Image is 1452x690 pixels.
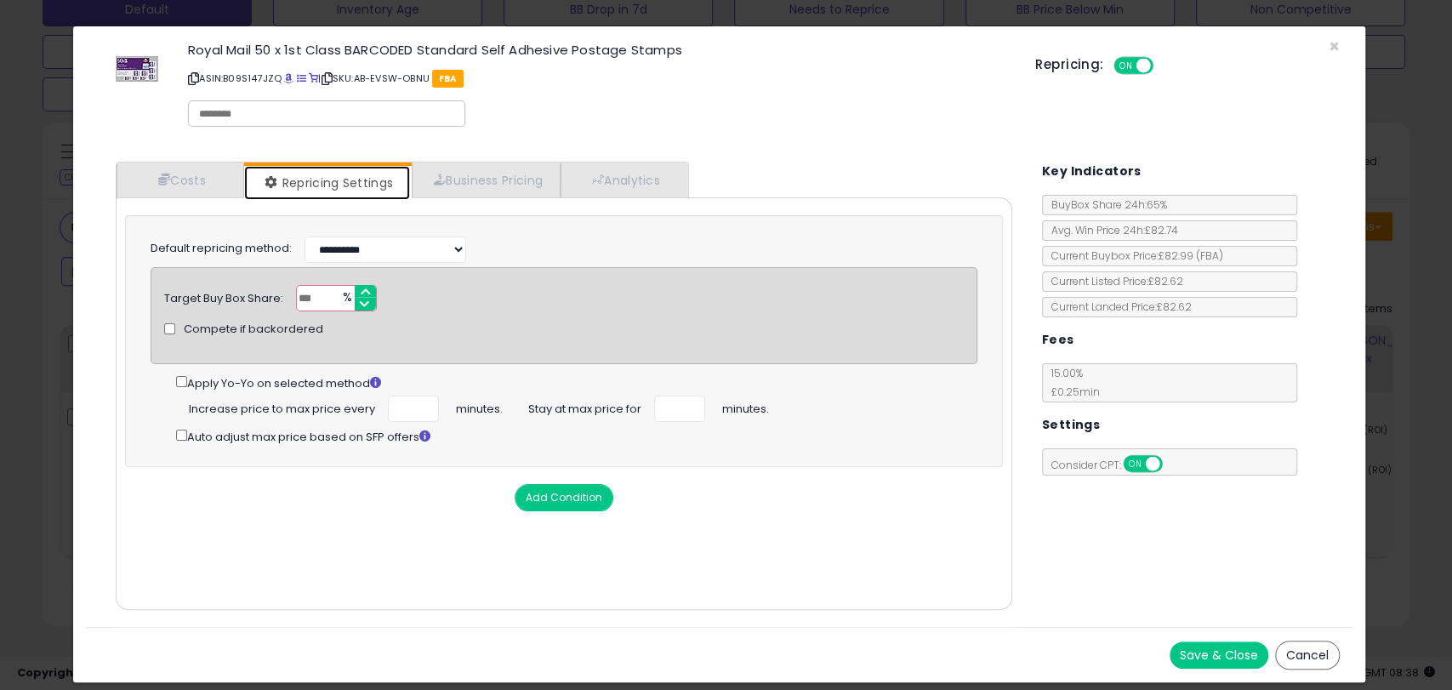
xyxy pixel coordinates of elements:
h5: Settings [1042,414,1100,436]
button: Add Condition [515,484,613,511]
button: Cancel [1275,641,1340,670]
span: minutes. [722,396,769,418]
a: Business Pricing [412,163,561,197]
h5: Repricing: [1035,58,1103,71]
a: Costs [117,163,244,197]
a: Repricing Settings [244,166,411,200]
a: Analytics [561,163,686,197]
h3: Royal Mail 50 x 1st Class BARCODED Standard Self Adhesive Postage Stamps [188,43,1010,56]
div: Auto adjust max price based on SFP offers [176,426,977,446]
label: Default repricing method: [151,241,292,257]
span: BuyBox Share 24h: 65% [1043,197,1167,212]
span: OFF [1159,457,1187,471]
span: ON [1116,59,1137,73]
span: Current Landed Price: £82.62 [1043,299,1192,314]
span: Current Buybox Price: [1043,248,1223,263]
span: × [1329,34,1340,59]
span: Consider CPT: [1043,458,1185,472]
span: minutes. [456,396,503,418]
span: £82.99 [1159,248,1223,263]
span: £0.25 min [1043,385,1100,399]
a: All offer listings [297,71,306,85]
span: Compete if backordered [184,322,323,338]
span: ( FBA ) [1196,248,1223,263]
span: FBA [432,70,464,88]
span: OFF [1151,59,1178,73]
h5: Fees [1042,329,1074,351]
div: Apply Yo-Yo on selected method [176,373,977,392]
span: ON [1125,457,1146,471]
button: Save & Close [1170,642,1268,669]
span: Stay at max price for [528,396,641,418]
div: Target Buy Box Share: [164,285,283,307]
span: 15.00 % [1043,366,1100,399]
span: Increase price to max price every [189,396,375,418]
span: Avg. Win Price 24h: £82.74 [1043,223,1178,237]
span: Current Listed Price: £82.62 [1043,274,1183,288]
img: 41TxabI3gQL._SL60_.jpg [111,43,162,94]
a: Your listing only [309,71,318,85]
span: % [333,286,360,311]
p: ASIN: B09S147JZQ | SKU: AB-EVSW-OBNU [188,65,1010,92]
a: BuyBox page [284,71,293,85]
h5: Key Indicators [1042,161,1142,182]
